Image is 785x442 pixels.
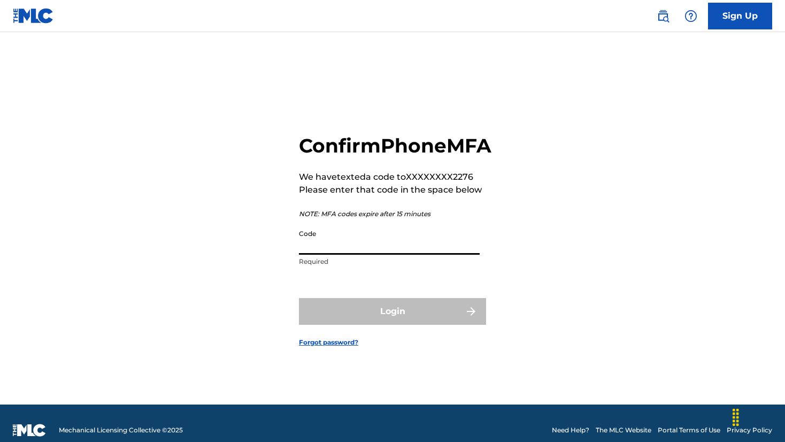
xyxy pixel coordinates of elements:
[732,391,785,442] iframe: Chat Widget
[13,8,54,24] img: MLC Logo
[299,171,491,184] p: We have texted a code to XXXXXXXX2276
[299,184,491,196] p: Please enter that code in the space below
[652,5,674,27] a: Public Search
[13,424,46,437] img: logo
[658,425,720,435] a: Portal Terms of Use
[552,425,589,435] a: Need Help?
[727,401,744,433] div: Drag
[299,134,491,158] h2: Confirm Phone MFA
[680,5,702,27] div: Help
[299,257,480,266] p: Required
[299,338,358,347] a: Forgot password?
[59,425,183,435] span: Mechanical Licensing Collective © 2025
[708,3,772,29] a: Sign Up
[684,10,697,22] img: help
[299,209,491,219] p: NOTE: MFA codes expire after 15 minutes
[657,10,669,22] img: search
[727,425,772,435] a: Privacy Policy
[596,425,651,435] a: The MLC Website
